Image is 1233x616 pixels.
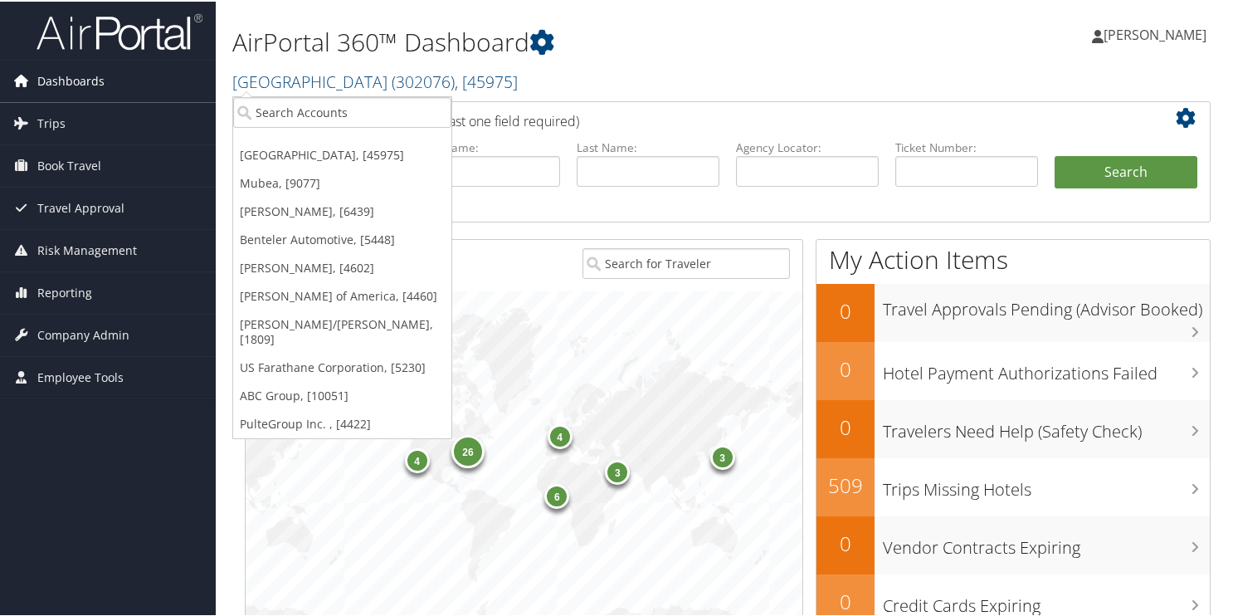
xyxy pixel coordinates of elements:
h3: Vendor Contracts Expiring [883,526,1210,558]
span: [PERSON_NAME] [1104,24,1206,42]
h2: 0 [816,412,875,440]
span: (at least one field required) [421,110,579,129]
a: 0Vendor Contracts Expiring [816,515,1210,573]
h2: 0 [816,528,875,556]
h3: Hotel Payment Authorizations Failed [883,352,1210,384]
div: 4 [548,422,573,447]
label: Ticket Number: [895,138,1038,154]
h2: Airtinerary Lookup [258,103,1117,131]
span: Dashboards [37,59,105,100]
span: Travel Approval [37,186,124,227]
label: Last Name: [577,138,719,154]
div: 26 [451,433,485,467]
a: [PERSON_NAME], [6439] [233,196,451,224]
a: [GEOGRAPHIC_DATA], [45975] [233,139,451,168]
div: 6 [545,482,570,507]
span: Company Admin [37,313,129,354]
span: Employee Tools [37,355,124,397]
a: [GEOGRAPHIC_DATA] [232,69,518,91]
h3: Credit Cards Expiring [883,584,1210,616]
img: airportal-logo.png [37,11,202,50]
div: 3 [710,443,735,468]
h2: 0 [816,296,875,324]
span: Reporting [37,271,92,312]
input: Search for Traveler [582,247,789,277]
a: Mubea, [9077] [233,168,451,196]
a: 509Trips Missing Hotels [816,457,1210,515]
h2: 0 [816,354,875,382]
span: Risk Management [37,228,137,270]
input: Search Accounts [233,95,451,126]
a: 0Travel Approvals Pending (Advisor Booked) [816,282,1210,340]
h1: AirPortal 360™ Dashboard [232,23,893,58]
a: 0Travelers Need Help (Safety Check) [816,398,1210,457]
div: 3 [606,458,631,483]
h3: Travelers Need Help (Safety Check) [883,410,1210,442]
a: US Farathane Corporation, [5230] [233,352,451,380]
button: Search [1055,154,1197,188]
h2: 509 [816,470,875,498]
a: PulteGroup Inc. , [4422] [233,408,451,437]
label: Agency Locator: [736,138,879,154]
div: 4 [405,446,430,471]
a: [PERSON_NAME] [1092,8,1223,58]
a: [PERSON_NAME]/[PERSON_NAME], [1809] [233,309,451,352]
h3: Trips Missing Hotels [883,468,1210,500]
h2: 0 [816,586,875,614]
a: Benteler Automotive, [5448] [233,224,451,252]
span: Trips [37,101,66,143]
span: , [ 45975 ] [455,69,518,91]
a: [PERSON_NAME] of America, [4460] [233,281,451,309]
h3: Travel Approvals Pending (Advisor Booked) [883,288,1210,320]
span: Book Travel [37,144,101,185]
span: ( 302076 ) [392,69,455,91]
h1: My Action Items [816,241,1210,276]
a: [PERSON_NAME], [4602] [233,252,451,281]
a: ABC Group, [10051] [233,380,451,408]
label: First Name: [417,138,560,154]
a: 0Hotel Payment Authorizations Failed [816,340,1210,398]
